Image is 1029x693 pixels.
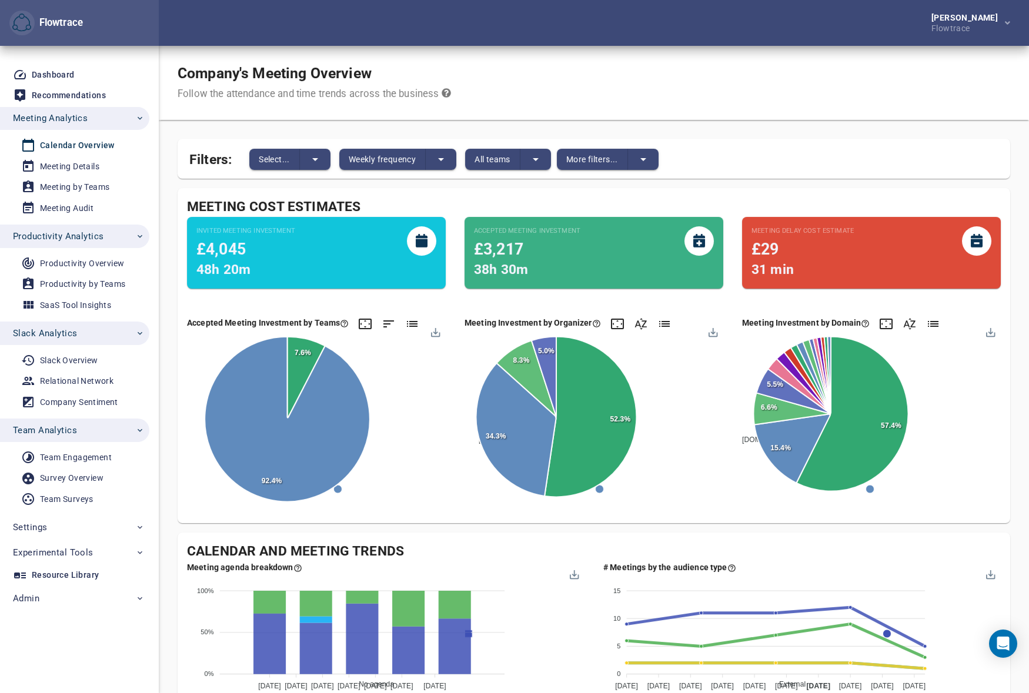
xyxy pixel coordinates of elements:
[751,262,794,277] span: 31 min
[201,628,214,635] tspan: 50%
[349,152,416,166] span: Weekly frequency
[196,226,295,236] small: Invited Meeting Investment
[465,149,551,170] div: split button
[40,471,103,486] div: Survey Overview
[806,682,830,690] tspan: [DATE]
[13,520,47,535] span: Settings
[615,682,638,690] tspan: [DATE]
[13,423,77,438] span: Team Analytics
[475,152,510,166] span: All teams
[40,138,115,153] div: Calendar Overview
[465,149,520,170] button: All teams
[196,226,436,280] div: This estimate is based on group and direct invites. This estimate uses team cost estimate overrid...
[258,682,281,690] tspan: [DATE]
[989,630,1017,658] div: Open Intercom Messenger
[879,317,893,331] div: Click here to expand
[613,587,621,594] tspan: 15
[470,436,544,444] span: [PERSON_NAME]...
[189,145,232,170] span: Filters:
[40,298,111,313] div: SaaS Tool Insights
[770,680,806,688] span: External
[751,226,991,280] div: This estimate is based video call start times. Value in brackes is extrapolated against all meeti...
[187,197,1001,217] div: Meeting Cost Estimates
[931,22,1003,32] div: Flowtrace
[339,149,426,170] button: Weekly frequency
[743,682,766,690] tspan: [DATE]
[9,11,35,36] button: Flowtrace
[13,591,39,606] span: Admin
[711,682,734,690] tspan: [DATE]
[603,561,736,573] div: Here you can see how many meetings by the type of audiences. Audience is classed as either intern...
[285,682,308,690] tspan: [DATE]
[13,229,103,244] span: Productivity Analytics
[32,88,106,103] div: Recommendations
[557,149,628,170] button: More filters...
[423,682,446,690] tspan: [DATE]
[178,87,451,101] div: Follow the attendance and time trends across the business
[40,374,113,389] div: Relational Network
[839,682,862,690] tspan: [DATE]
[178,65,451,82] h1: Company's Meeting Overview
[679,682,702,690] tspan: [DATE]
[617,670,620,677] tspan: 0
[40,159,99,174] div: Meeting Details
[338,682,360,690] tspan: [DATE]
[32,68,75,82] div: Dashboard
[40,395,118,410] div: Company Sentiment
[984,326,994,336] div: Menu
[196,262,250,277] span: 48h 20m
[197,587,214,594] tspan: 100%
[249,149,300,170] button: Select...
[358,317,372,331] div: Click here to expand
[249,149,330,170] div: split button
[634,317,648,331] div: Click here to sort by the name
[40,180,109,195] div: Meeting by Teams
[751,226,854,236] small: Meeting Delay Cost Estimate
[430,326,440,336] div: Menu
[903,682,926,690] tspan: [DATE]
[13,326,77,341] span: Slack Analytics
[40,277,125,292] div: Productivity by Teams
[465,317,601,329] div: Here we estimate the costs of the meetings based on ACCEPTED, PENDING, and TENTATIVE invites (dir...
[931,14,1003,22] div: [PERSON_NAME]
[205,670,214,677] tspan: 0%
[647,682,670,690] tspan: [DATE]
[339,149,456,170] div: split button
[35,16,83,30] div: Flowtrace
[382,317,396,331] div: Click here to sort by the value
[657,317,671,331] div: Click here to show list data
[474,226,580,236] small: Accepted Meeting Investment
[350,680,394,688] span: No agenda
[390,682,413,690] tspan: [DATE]
[40,256,124,271] div: Productivity Overview
[187,317,349,329] div: This pie chart estimates the costs associated with meetings based on ACCEPTED invites (direct, or...
[751,240,779,258] span: £29
[40,201,93,216] div: Meeting Audit
[12,14,31,32] img: Flowtrace
[775,682,798,690] tspan: [DATE]
[474,262,528,277] span: 38h 30m
[926,317,940,331] div: Click here to show list data
[566,152,618,166] span: More filters...
[187,542,1001,561] div: Calendar and Meeting Trends
[871,682,894,690] tspan: [DATE]
[13,545,93,560] span: Experimental Tools
[903,317,917,331] div: Click here to sort by the name
[557,149,659,170] div: split button
[9,11,83,36] div: Flowtrace
[259,152,290,166] span: Select...
[40,492,93,507] div: Team Surveys
[40,450,112,465] div: Team Engagement
[364,682,387,690] tspan: [DATE]
[742,317,870,329] div: Here we estimate the costs of the meetings based on the invited participants by their domains. Th...
[196,240,246,258] span: £4,045
[984,568,994,578] div: Menu
[613,615,621,622] tspan: 10
[311,682,334,690] tspan: [DATE]
[610,317,624,331] div: Click here to expand
[913,10,1020,36] button: [PERSON_NAME]Flowtrace
[405,317,419,331] div: Click here to show list data
[474,240,523,258] span: £3,217
[187,561,302,573] div: Here's the agenda information from your meetings. No agenda means the description field of the ca...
